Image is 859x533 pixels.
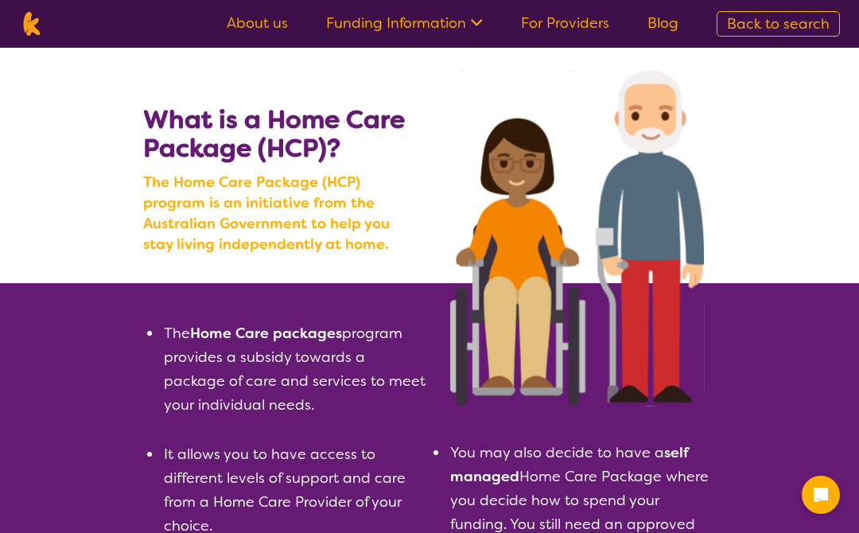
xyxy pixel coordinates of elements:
iframe: Chat Window [788,466,838,515]
span: Back to search [727,14,830,33]
a: Funding Information [326,14,483,33]
img: Karista logo [19,12,44,36]
a: About us [227,14,288,33]
a: For Providers [521,14,609,33]
img: Search NDIS services with Karista [450,70,705,407]
b: The Home Care Package (HCP) program is an initiative from the Australian Government to help you s... [143,172,422,255]
li: The program provides a subsidy towards a package of care and services to meet your individual needs. [162,321,429,417]
a: Blog [647,14,678,33]
b: Home Care packages [190,324,342,343]
a: Back to search [717,11,840,37]
b: What is a Home Care Package (HCP)? [143,103,405,165]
